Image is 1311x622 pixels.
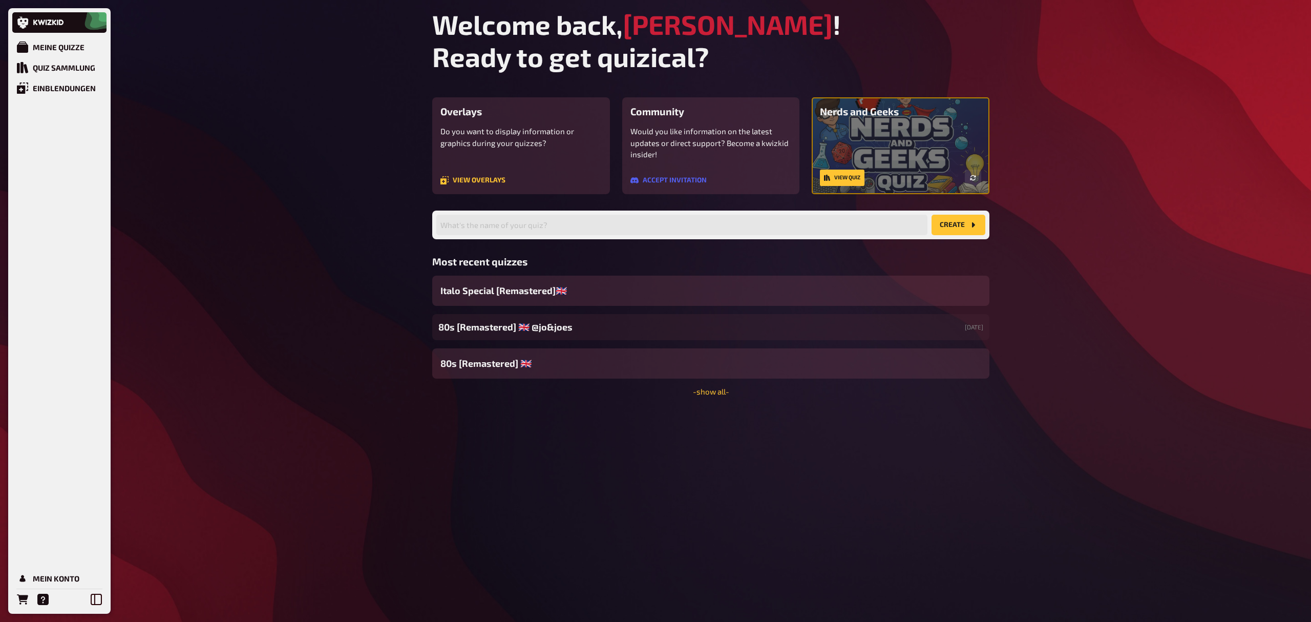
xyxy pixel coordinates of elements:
a: Mein Konto [12,568,107,589]
a: View quiz [820,170,864,186]
span: [PERSON_NAME] [623,8,833,40]
a: Meine Quizze [12,37,107,57]
a: -show all- [693,387,729,396]
h1: Welcome back, ! Ready to get quizical? [432,8,989,73]
h3: Overlays [440,106,602,117]
h3: Community [630,106,792,117]
a: Accept invitation [630,176,707,184]
a: Hilfe [33,589,53,610]
span: Italo Special [Remastered]🇬🇧​ [440,284,567,298]
div: Mein Konto [33,574,79,583]
button: create [932,215,985,235]
div: Meine Quizze [33,43,84,52]
span: 80s [Remastered] ​🇬🇧​ [440,357,532,370]
div: Quiz Sammlung [33,63,95,72]
h3: Nerds and Geeks [820,106,981,117]
span: 80s [Remastered] ​🇬🇧 @jo&joes​ [438,320,573,334]
a: Bestellungen [12,589,33,610]
a: Quiz Sammlung [12,57,107,78]
p: Would you like information on the latest updates or direct support? Become a kwizkid insider! [630,126,792,160]
p: Do you want to display information or graphics during your quizzes? [440,126,602,149]
small: [DATE] [965,323,983,331]
a: 80s [Remastered] ​🇬🇧​ [432,348,989,379]
h3: Most recent quizzes [432,256,989,267]
a: Italo Special [Remastered]🇬🇧​ [432,276,989,306]
a: 80s [Remastered] ​🇬🇧 @jo&joes​[DATE] [432,314,989,340]
a: View overlays [440,176,505,184]
a: Einblendungen [12,78,107,98]
div: Einblendungen [33,84,96,93]
input: What's the name of your quiz? [436,215,927,235]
